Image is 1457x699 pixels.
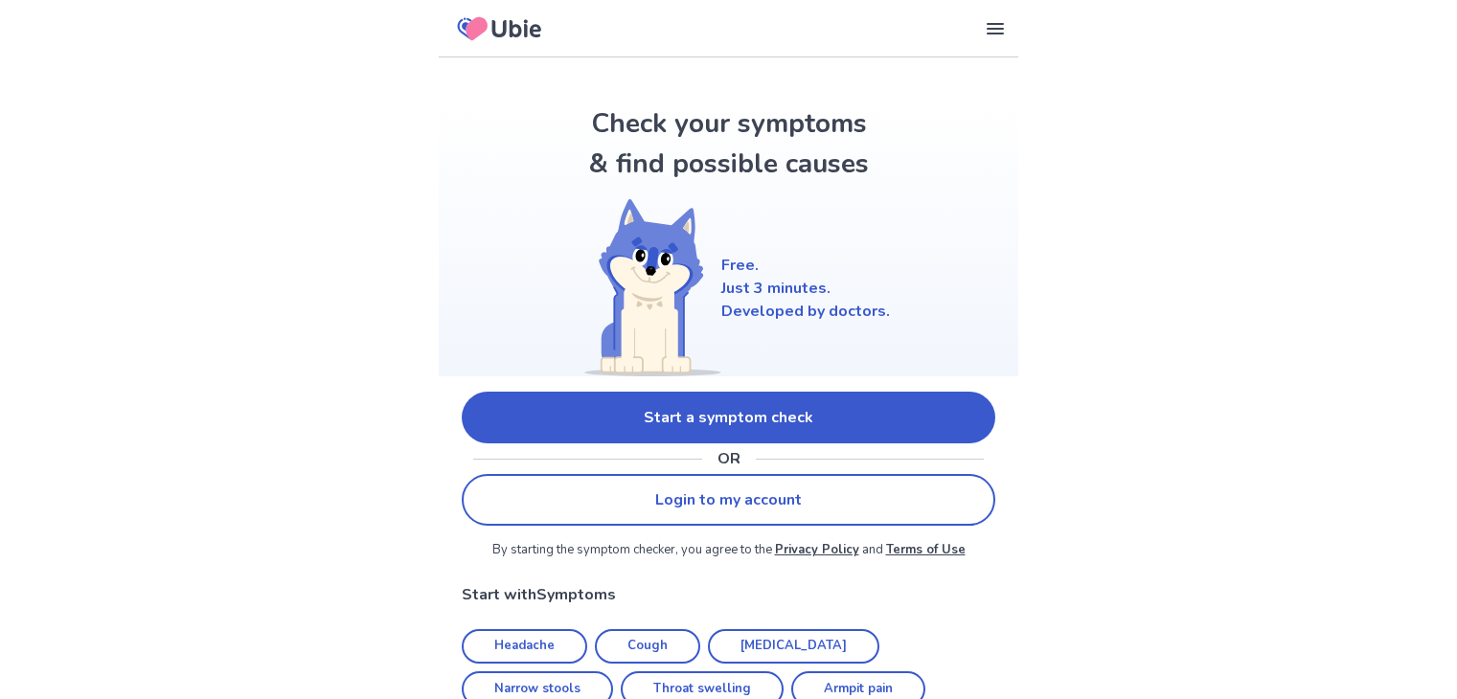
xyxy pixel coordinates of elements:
[721,254,890,277] p: Free.
[595,629,700,665] a: Cough
[462,583,995,606] p: Start with Symptoms
[585,103,873,184] h1: Check your symptoms & find possible causes
[721,277,890,300] p: Just 3 minutes.
[775,541,859,558] a: Privacy Policy
[462,541,995,560] p: By starting the symptom checker, you agree to the and
[462,474,995,526] a: Login to my account
[462,629,587,665] a: Headache
[462,392,995,443] a: Start a symptom check
[886,541,966,558] a: Terms of Use
[717,447,740,470] p: OR
[568,199,721,376] img: Shiba (Welcome)
[708,629,879,665] a: [MEDICAL_DATA]
[721,300,890,323] p: Developed by doctors.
